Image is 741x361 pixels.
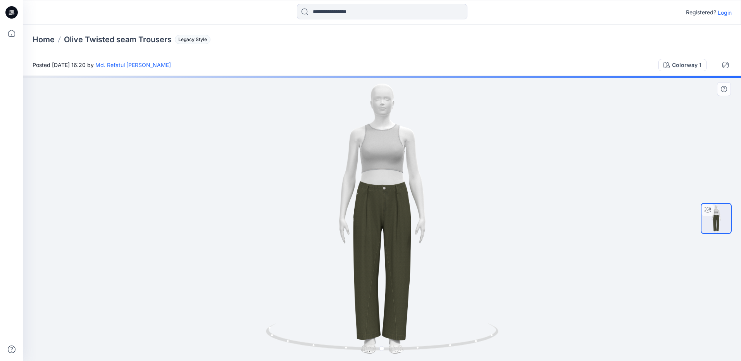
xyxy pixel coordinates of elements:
span: Posted [DATE] 16:20 by [33,61,171,69]
button: Colorway 1 [658,59,707,71]
span: Legacy Style [175,35,210,44]
a: Home [33,34,55,45]
button: Legacy Style [172,34,210,45]
p: Registered? [686,8,716,17]
p: Login [718,9,732,17]
a: Md. Refatul [PERSON_NAME] [95,62,171,68]
div: Colorway 1 [672,61,701,69]
p: Olive Twisted seam Trousers [64,34,172,45]
img: turntable-01-10-2025-10:22:08 [701,204,731,233]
